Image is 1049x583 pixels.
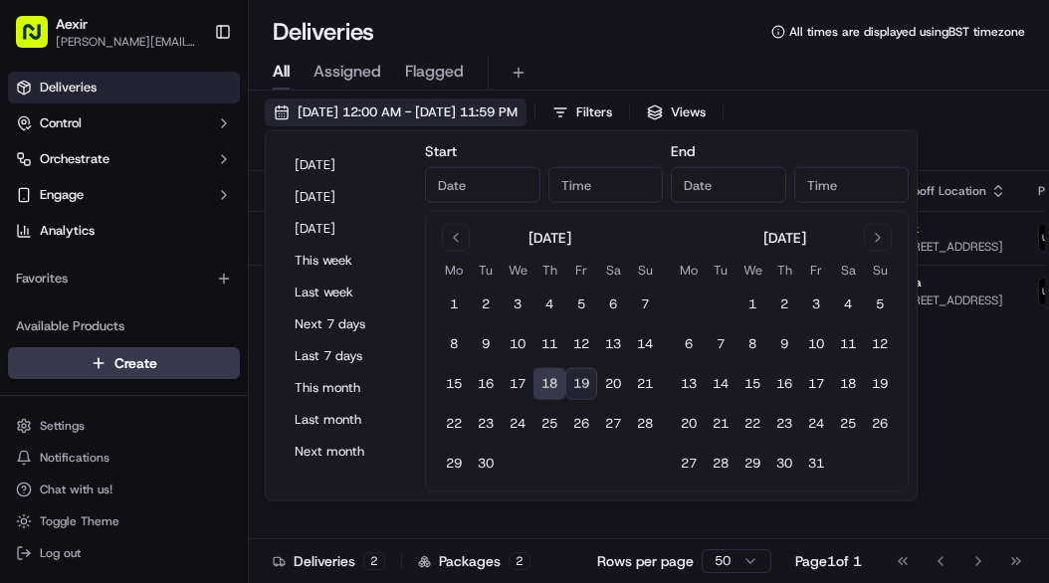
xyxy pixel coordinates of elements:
th: Thursday [768,260,800,281]
button: 15 [736,368,768,400]
button: Toggle Theme [8,507,240,535]
span: Deliveries [40,79,97,97]
span: [PERSON_NAME] [62,308,161,324]
span: Views [671,103,706,121]
button: 9 [768,328,800,360]
button: 1 [438,289,470,320]
button: 25 [533,408,565,440]
span: [PERSON_NAME][EMAIL_ADDRESS][DOMAIN_NAME] [56,34,198,50]
button: 1 [736,289,768,320]
button: Log out [8,539,240,567]
input: Time [548,167,664,203]
button: 3 [502,289,533,320]
div: Past conversations [20,259,133,275]
div: [DATE] [528,228,571,248]
div: 2 [363,552,385,570]
h1: Deliveries [273,16,374,48]
span: All times are displayed using BST timezone [789,24,1025,40]
span: • [165,308,172,324]
span: [DATE] [176,308,217,324]
th: Saturday [597,260,629,281]
button: Orchestrate [8,143,240,175]
p: Rows per page [597,551,694,571]
button: 10 [800,328,832,360]
p: Welcome 👋 [20,80,362,111]
button: Notifications [8,444,240,472]
img: Asad Riaz [20,290,52,321]
button: 11 [832,328,864,360]
th: Sunday [629,260,661,281]
span: Filters [576,103,612,121]
th: Friday [800,260,832,281]
span: Aexir [56,14,88,34]
button: 13 [597,328,629,360]
button: 4 [832,289,864,320]
button: Aexir[PERSON_NAME][EMAIL_ADDRESS][DOMAIN_NAME] [8,8,206,56]
span: [PERSON_NAME] [62,362,161,378]
th: Thursday [533,260,565,281]
button: 22 [736,408,768,440]
button: 20 [597,368,629,400]
span: [DATE] 12:00 AM - [DATE] 11:59 PM [298,103,518,121]
button: 15 [438,368,470,400]
button: 21 [705,408,736,440]
button: Create [8,347,240,379]
input: Got a question? Start typing here... [52,128,358,149]
button: 11 [533,328,565,360]
img: 1736555255976-a54dd68f-1ca7-489b-9aae-adbdc363a1c4 [40,363,56,379]
button: 18 [832,368,864,400]
button: 23 [768,408,800,440]
button: 26 [565,408,597,440]
button: 20 [673,408,705,440]
button: 19 [565,368,597,400]
th: Friday [565,260,597,281]
div: Deliveries [273,551,385,571]
input: Date [671,167,786,203]
button: 2 [768,289,800,320]
button: 2 [470,289,502,320]
span: Create [114,353,157,373]
a: Powered byPylon [140,435,241,451]
span: Log out [40,545,81,561]
button: This week [286,247,405,275]
button: 21 [629,368,661,400]
button: 31 [800,448,832,480]
button: 22 [438,408,470,440]
button: [DATE] [286,151,405,179]
button: Last 7 days [286,342,405,370]
div: Available Products [8,310,240,342]
button: Last month [286,406,405,434]
button: 27 [673,448,705,480]
span: [DATE] [176,362,217,378]
button: 30 [768,448,800,480]
button: 12 [864,328,896,360]
input: Time [794,167,910,203]
label: End [671,142,695,160]
button: 17 [800,368,832,400]
span: [STREET_ADDRESS] [894,239,1006,255]
span: Pylon [198,436,241,451]
button: 29 [438,448,470,480]
div: Favorites [8,263,240,294]
span: • [165,362,172,378]
button: Go to previous month [442,224,470,252]
button: 24 [502,408,533,440]
img: 4281594248423_2fcf9dad9f2a874258b8_72.png [42,190,78,226]
label: Start [425,142,457,160]
button: Last week [286,279,405,306]
a: Analytics [8,215,240,247]
button: 7 [629,289,661,320]
button: 28 [629,408,661,440]
button: Next month [286,438,405,466]
th: Tuesday [705,260,736,281]
button: This month [286,374,405,402]
button: 5 [864,289,896,320]
button: Next 7 days [286,310,405,338]
span: All [273,60,290,84]
span: Analytics [40,222,95,240]
button: [DATE] [286,215,405,243]
img: Nash [20,20,60,60]
button: 19 [864,368,896,400]
span: Settings [40,418,85,434]
th: Wednesday [736,260,768,281]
